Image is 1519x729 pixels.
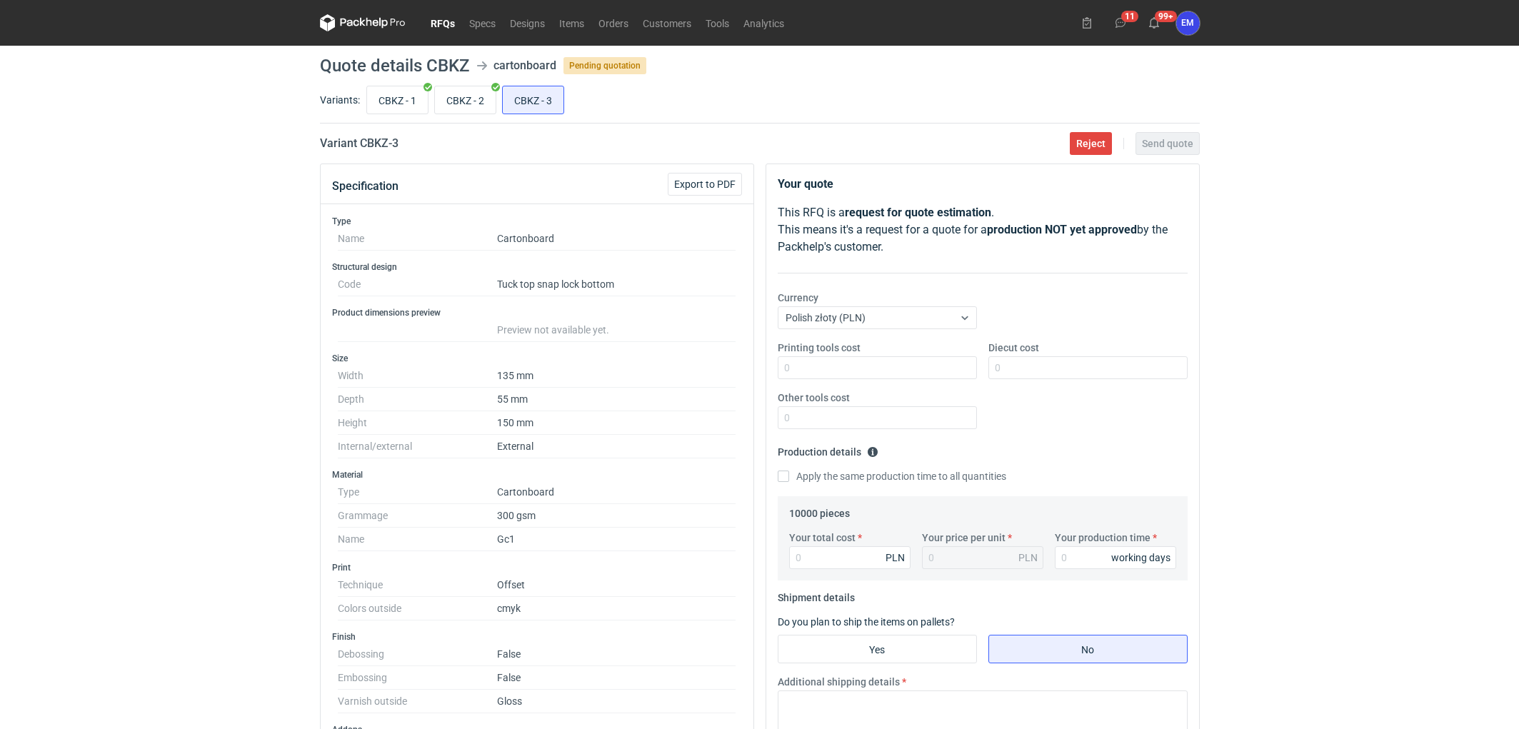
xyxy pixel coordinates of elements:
dd: False [497,666,736,690]
dd: False [497,643,736,666]
dd: cmyk [497,597,736,620]
h3: Size [332,353,742,364]
label: Additional shipping details [778,675,900,689]
h3: Type [332,216,742,227]
button: Reject [1070,132,1112,155]
dt: Name [338,528,497,551]
div: working days [1111,550,1170,565]
svg: Packhelp Pro [320,14,406,31]
dt: Technique [338,573,497,597]
label: Printing tools cost [778,341,861,355]
label: Currency [778,291,818,305]
label: Your production time [1055,531,1150,545]
legend: Shipment details [778,586,855,603]
span: Preview not available yet. [497,324,609,336]
button: 11 [1109,11,1132,34]
a: Items [552,14,591,31]
dt: Height [338,411,497,435]
dd: Offset [497,573,736,597]
a: RFQs [423,14,462,31]
input: 0 [789,546,911,569]
label: Other tools cost [778,391,850,405]
a: Analytics [736,14,791,31]
strong: production NOT yet approved [987,223,1137,236]
span: Pending quotation [563,57,646,74]
input: 0 [778,356,977,379]
dt: Width [338,364,497,388]
dt: Type [338,481,497,504]
a: Orders [591,14,636,31]
button: EM [1176,11,1200,35]
dt: Colors outside [338,597,497,620]
dd: 135 mm [497,364,736,388]
input: 0 [988,356,1188,379]
input: 0 [778,406,977,429]
dt: Code [338,273,497,296]
dd: Gc1 [497,528,736,551]
label: CBKZ - 2 [434,86,496,114]
a: Customers [636,14,698,31]
h3: Material [332,469,742,481]
dt: Embossing [338,666,497,690]
legend: 10000 pieces [789,502,850,519]
a: Tools [698,14,736,31]
h3: Finish [332,631,742,643]
h3: Print [332,562,742,573]
h2: Variant CBKZ - 3 [320,135,398,152]
dt: Name [338,227,497,251]
dt: Depth [338,388,497,411]
dd: 55 mm [497,388,736,411]
dd: Cartonboard [497,481,736,504]
span: Send quote [1142,139,1193,149]
label: Your total cost [789,531,856,545]
legend: Production details [778,441,878,458]
span: Reject [1076,139,1106,149]
div: Ewelina Macek [1176,11,1200,35]
a: Designs [503,14,552,31]
dd: External [497,435,736,458]
label: Yes [778,635,977,663]
button: Specification [332,169,398,203]
span: Polish złoty (PLN) [786,312,866,323]
dt: Varnish outside [338,690,497,713]
div: PLN [1018,550,1038,565]
strong: Your quote [778,177,833,191]
label: CBKZ - 3 [502,86,564,114]
label: Variants: [320,93,360,107]
h3: Structural design [332,261,742,273]
div: PLN [886,550,905,565]
button: Export to PDF [668,173,742,196]
a: Specs [462,14,503,31]
dd: Gloss [497,690,736,713]
dd: Tuck top snap lock bottom [497,273,736,296]
h3: Product dimensions preview [332,307,742,318]
input: 0 [1055,546,1176,569]
h1: Quote details CBKZ [320,57,469,74]
div: cartonboard [493,57,556,74]
span: Export to PDF [674,179,736,189]
dd: Cartonboard [497,227,736,251]
label: No [988,635,1188,663]
button: 99+ [1143,11,1165,34]
label: CBKZ - 1 [366,86,428,114]
dd: 300 gsm [497,504,736,528]
button: Send quote [1136,132,1200,155]
label: Diecut cost [988,341,1039,355]
strong: request for quote estimation [845,206,991,219]
p: This RFQ is a . This means it's a request for a quote for a by the Packhelp's customer. [778,204,1188,256]
dd: 150 mm [497,411,736,435]
dt: Internal/external [338,435,497,458]
dt: Grammage [338,504,497,528]
label: Do you plan to ship the items on pallets? [778,616,955,628]
label: Apply the same production time to all quantities [778,469,1006,483]
dt: Debossing [338,643,497,666]
label: Your price per unit [922,531,1006,545]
